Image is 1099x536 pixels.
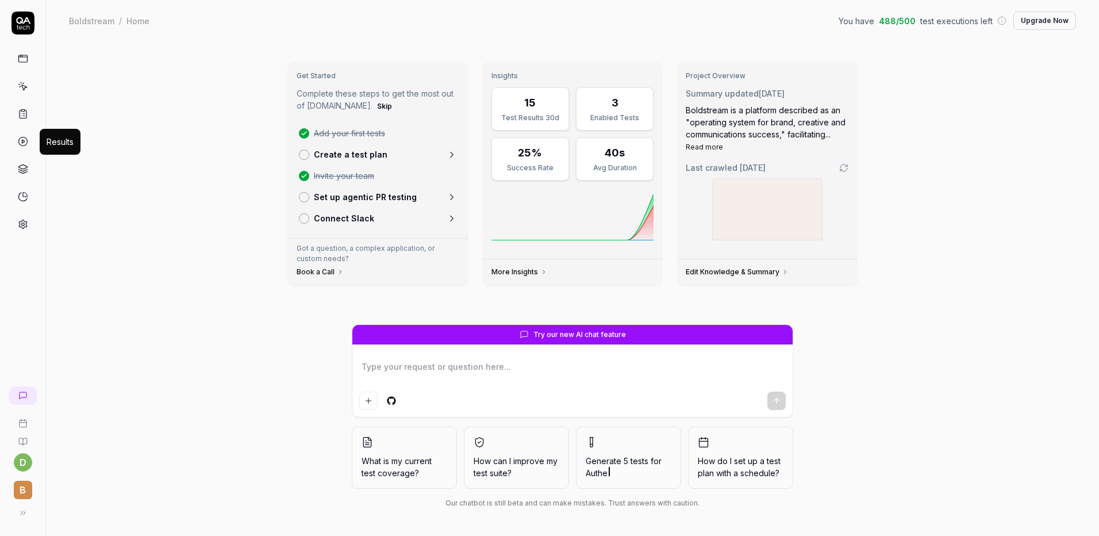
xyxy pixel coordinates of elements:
[586,455,671,479] span: Generate 5 tests for
[352,427,457,489] button: What is my current test coverage?
[686,142,723,152] button: Read more
[686,105,846,139] span: Boldstream is a platform described as an "operating system for brand, creative and communications...
[524,95,536,110] div: 15
[314,148,387,160] p: Create a test plan
[5,472,41,501] button: B
[119,15,122,26] div: /
[314,212,374,224] p: Connect Slack
[359,392,378,410] button: Add attachment
[474,455,559,479] span: How can I improve my test suite?
[297,243,459,264] p: Got a question, a complex application, or custom needs?
[518,145,542,160] div: 25%
[713,179,822,240] img: Screenshot
[839,163,848,173] a: Go to crawling settings
[126,15,149,26] div: Home
[686,162,766,174] span: Last crawled
[314,191,417,203] p: Set up agentic PR testing
[759,89,785,98] time: [DATE]
[491,267,547,277] a: More Insights
[686,71,848,81] h3: Project Overview
[698,455,783,479] span: How do I set up a test plan with a schedule?
[612,95,618,110] div: 3
[47,136,74,148] div: Results
[297,267,344,277] a: Book a Call
[491,71,654,81] h3: Insights
[533,330,626,340] span: Try our new AI chat feature
[920,15,993,27] span: test executions left
[879,15,916,27] span: 488 / 500
[686,267,789,277] a: Edit Knowledge & Summary
[583,113,646,123] div: Enabled Tests
[294,144,462,165] a: Create a test plan
[583,163,646,173] div: Avg Duration
[294,208,462,229] a: Connect Slack
[605,145,625,160] div: 40s
[14,481,32,499] span: B
[294,186,462,208] a: Set up agentic PR testing
[1013,12,1076,30] button: Upgrade Now
[740,163,766,173] time: [DATE]
[5,409,41,428] a: Book a call with us
[297,71,459,81] h3: Get Started
[352,498,793,508] div: Our chatbot is still beta and can make mistakes. Trust answers with caution.
[5,428,41,446] a: Documentation
[688,427,793,489] button: How do I set up a test plan with a schedule?
[69,15,114,26] div: Boldstream
[499,113,562,123] div: Test Results 30d
[586,468,608,478] span: Authe
[362,455,447,479] span: What is my current test coverage?
[14,453,32,472] button: d
[686,89,759,98] span: Summary updated
[839,15,874,27] span: You have
[375,99,394,113] button: Skip
[499,163,562,173] div: Success Rate
[576,427,681,489] button: Generate 5 tests forAuthe
[297,87,459,113] p: Complete these steps to get the most out of [DOMAIN_NAME].
[9,386,37,405] a: New conversation
[464,427,569,489] button: How can I improve my test suite?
